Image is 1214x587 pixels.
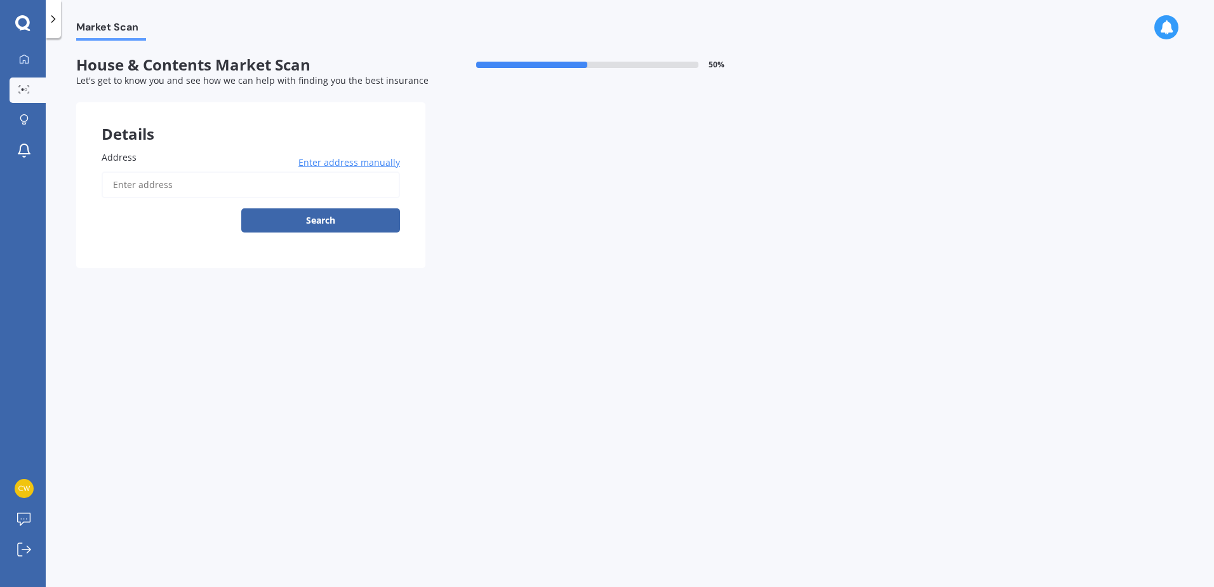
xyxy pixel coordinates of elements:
[102,151,137,163] span: Address
[709,60,724,69] span: 50 %
[241,208,400,233] button: Search
[76,102,425,140] div: Details
[15,479,34,498] img: ef5ccf063d989efbebf78bfdb9c41aa4
[76,56,425,74] span: House & Contents Market Scan
[76,21,146,38] span: Market Scan
[298,156,400,169] span: Enter address manually
[102,172,400,198] input: Enter address
[76,74,429,86] span: Let's get to know you and see how we can help with finding you the best insurance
